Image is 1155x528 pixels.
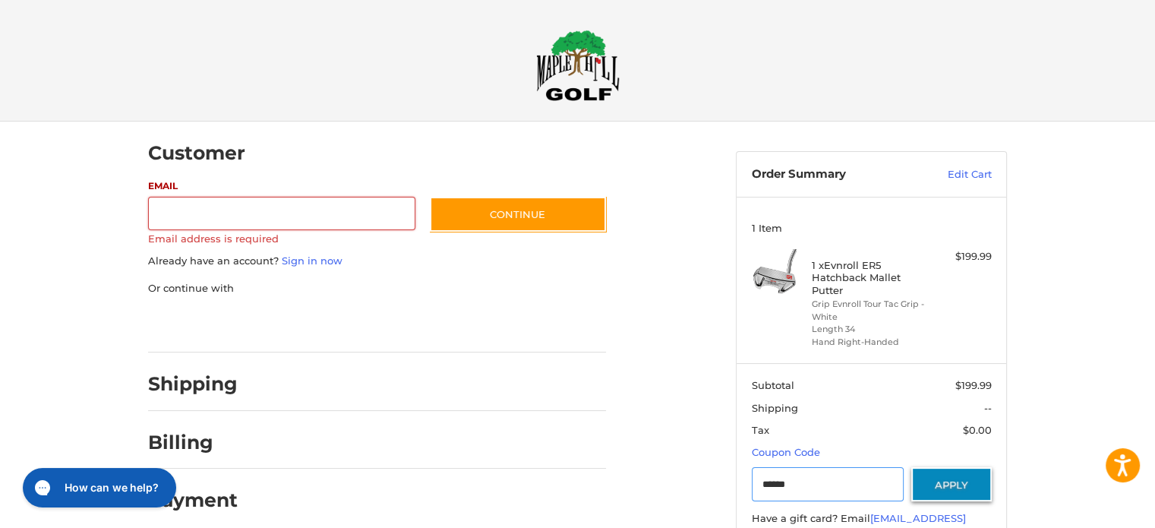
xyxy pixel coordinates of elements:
[148,232,415,245] label: Email address is required
[812,323,928,336] li: Length 34
[752,446,820,458] a: Coupon Code
[812,298,928,323] li: Grip Evnroll Tour Tac Grip - White
[932,249,992,264] div: $199.99
[148,179,415,193] label: Email
[430,197,606,232] button: Continue
[752,402,798,414] span: Shipping
[812,259,928,296] h4: 1 x Evnroll ER5 Hatchback Mallet Putter
[148,431,237,454] h2: Billing
[15,463,180,513] iframe: Gorgias live chat messenger
[536,30,620,101] img: Maple Hill Golf
[401,311,515,338] iframe: PayPal-venmo
[148,488,238,512] h2: Payment
[272,311,386,338] iframe: PayPal-paylater
[955,379,992,391] span: $199.99
[984,402,992,414] span: --
[148,281,606,296] p: Or continue with
[148,254,606,269] p: Already have an account?
[812,336,928,349] li: Hand Right-Handed
[752,167,915,182] h3: Order Summary
[911,467,992,501] button: Apply
[752,379,794,391] span: Subtotal
[144,311,257,338] iframe: PayPal-paypal
[963,424,992,436] span: $0.00
[752,424,769,436] span: Tax
[282,255,342,267] a: Sign in now
[752,222,992,234] h3: 1 Item
[148,141,245,165] h2: Customer
[752,467,904,501] input: Gift Certificate or Coupon Code
[148,372,238,396] h2: Shipping
[915,167,992,182] a: Edit Cart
